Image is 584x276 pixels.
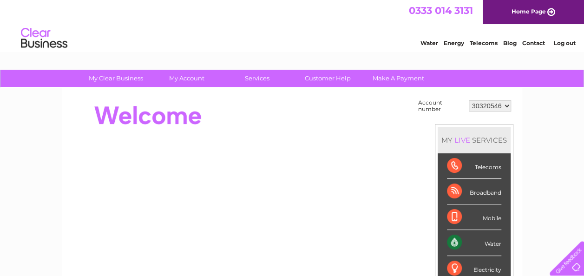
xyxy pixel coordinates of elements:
div: LIVE [453,136,472,145]
a: Services [219,70,295,87]
a: 0333 014 3131 [409,5,473,16]
a: My Account [148,70,225,87]
a: Log out [553,39,575,46]
a: Contact [522,39,545,46]
td: Account number [416,97,466,115]
div: Clear Business is a trading name of Verastar Limited (registered in [GEOGRAPHIC_DATA] No. 3667643... [73,5,512,45]
a: Water [420,39,438,46]
a: Telecoms [470,39,498,46]
img: logo.png [20,24,68,53]
div: Telecoms [447,153,501,179]
a: Customer Help [289,70,366,87]
a: Blog [503,39,517,46]
div: Water [447,230,501,256]
a: My Clear Business [78,70,154,87]
div: Mobile [447,204,501,230]
a: Energy [444,39,464,46]
div: Broadband [447,179,501,204]
a: Make A Payment [360,70,437,87]
div: MY SERVICES [438,127,511,153]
